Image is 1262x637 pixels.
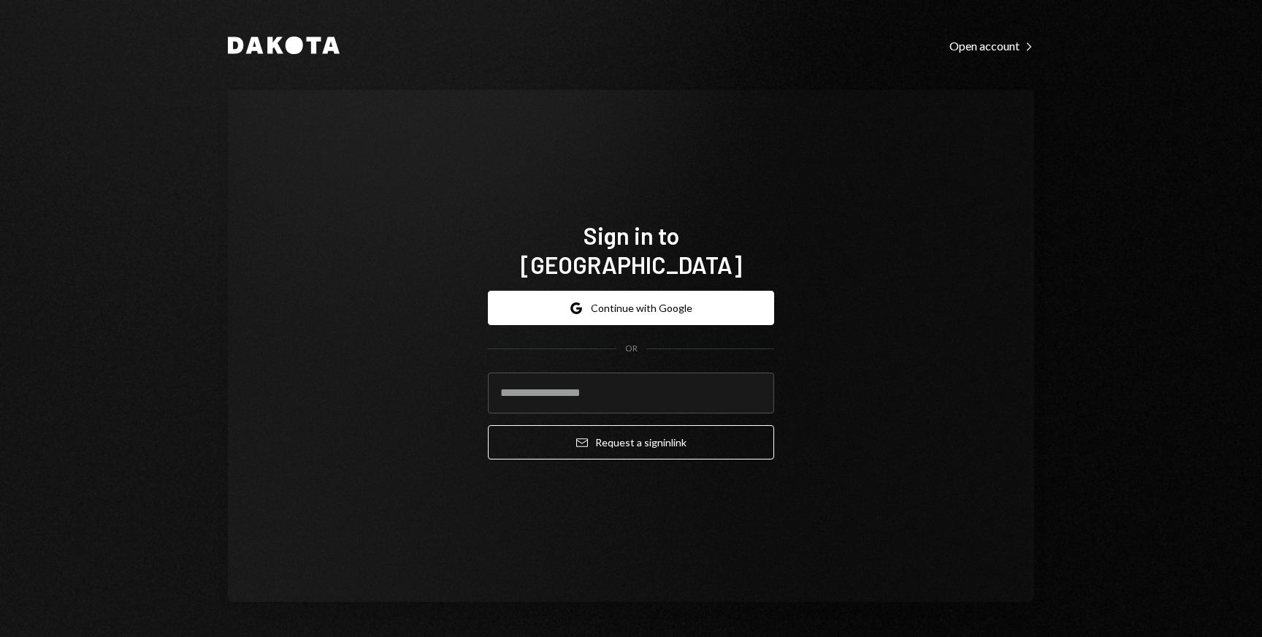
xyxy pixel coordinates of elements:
div: Open account [949,39,1034,53]
button: Request a signinlink [488,425,774,459]
h1: Sign in to [GEOGRAPHIC_DATA] [488,221,774,279]
div: OR [625,343,638,355]
a: Open account [949,37,1034,53]
button: Continue with Google [488,291,774,325]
